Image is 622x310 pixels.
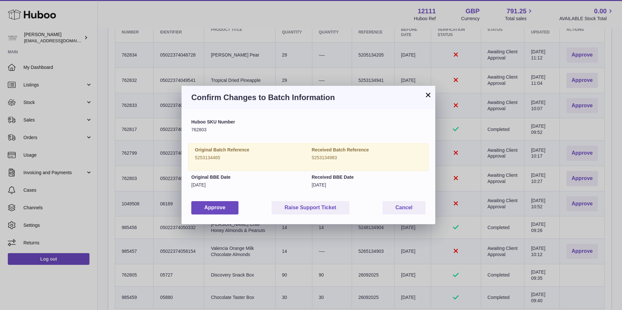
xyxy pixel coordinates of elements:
[191,119,426,125] label: Huboo SKU Number
[272,201,349,214] button: Raise Support Ticket
[191,201,238,214] button: Approve
[195,147,305,153] label: Original Batch Reference
[191,119,426,133] div: 762803
[195,155,305,161] p: 5253134465
[312,182,426,188] p: [DATE]
[424,91,432,99] button: ×
[383,201,426,214] button: Cancel
[312,147,422,153] label: Received Batch Reference
[191,92,426,103] h3: Confirm Changes to Batch Information
[312,174,426,180] label: Received BBE Date
[312,155,422,161] p: 5253134983
[191,174,305,180] label: Original BBE Date
[191,182,305,188] p: [DATE]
